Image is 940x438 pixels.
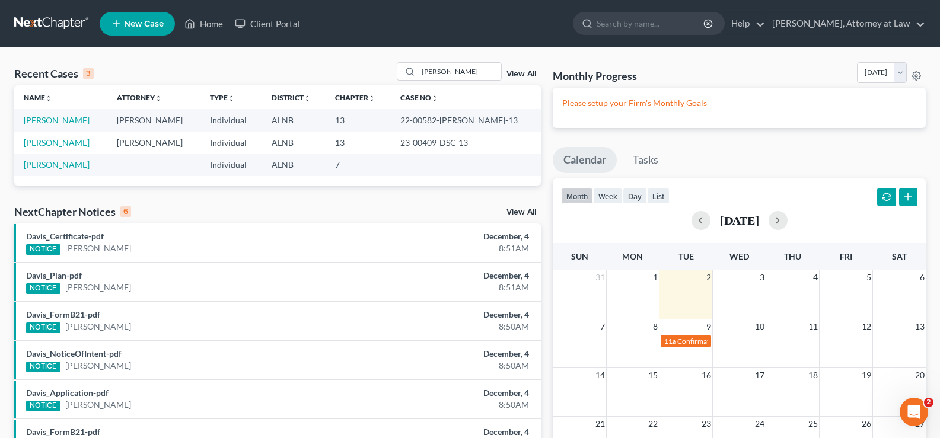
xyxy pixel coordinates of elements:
span: 20 [914,368,926,382]
a: [PERSON_NAME], Attorney at Law [766,13,925,34]
a: View All [506,70,536,78]
span: 4 [812,270,819,284]
button: list [647,188,670,204]
a: Davis_Plan-pdf [26,270,82,280]
td: 23-00409-DSC-13 [391,132,541,154]
div: NextChapter Notices [14,204,131,219]
div: 6 [120,206,131,217]
span: Sat [892,251,907,261]
span: 13 [914,319,926,334]
span: 10 [754,319,766,334]
a: [PERSON_NAME] [65,282,131,293]
a: Districtunfold_more [272,93,311,102]
a: View All [506,208,536,216]
span: 22 [647,417,659,431]
td: Individual [200,154,262,175]
span: 15 [647,368,659,382]
input: Search by name... [597,12,705,34]
div: December, 4 [369,309,529,321]
div: December, 4 [369,426,529,438]
a: Typeunfold_more [210,93,235,102]
span: 16 [700,368,712,382]
div: December, 4 [369,270,529,282]
td: [PERSON_NAME] [107,109,200,131]
span: 11 [807,319,819,334]
a: [PERSON_NAME] [65,399,131,411]
i: unfold_more [304,95,311,102]
span: 25 [807,417,819,431]
span: 19 [861,368,872,382]
a: Client Portal [229,13,306,34]
span: 11a [664,337,676,346]
td: Individual [200,132,262,154]
a: [PERSON_NAME] [24,159,90,170]
a: [PERSON_NAME] [65,242,131,254]
span: Sun [571,251,588,261]
a: Davis_Certificate-pdf [26,231,104,241]
iframe: Intercom live chat [900,398,928,426]
div: NOTICE [26,401,60,411]
div: NOTICE [26,244,60,255]
span: 8 [652,319,659,334]
div: December, 4 [369,348,529,360]
a: Nameunfold_more [24,93,52,102]
span: Fri [840,251,852,261]
span: 5 [865,270,872,284]
a: [PERSON_NAME] [65,360,131,372]
i: unfold_more [155,95,162,102]
div: December, 4 [369,231,529,242]
span: Confirmation Date for [PERSON_NAME] [677,337,803,346]
div: 8:50AM [369,399,529,411]
i: unfold_more [45,95,52,102]
a: Davis_FormB21-pdf [26,427,100,437]
a: Attorneyunfold_more [117,93,162,102]
a: [PERSON_NAME] [24,138,90,148]
span: 18 [807,368,819,382]
i: unfold_more [228,95,235,102]
div: 8:51AM [369,282,529,293]
td: Individual [200,109,262,131]
i: unfold_more [431,95,438,102]
td: 7 [326,154,391,175]
td: 13 [326,109,391,131]
span: Wed [729,251,749,261]
td: 22-00582-[PERSON_NAME]-13 [391,109,541,131]
span: 23 [700,417,712,431]
a: Davis_Application-pdf [26,388,109,398]
div: NOTICE [26,283,60,294]
td: ALNB [262,132,326,154]
span: 1 [652,270,659,284]
span: 2 [924,398,933,407]
span: 31 [594,270,606,284]
span: 3 [759,270,766,284]
a: Davis_NoticeOfIntent-pdf [26,349,122,359]
h2: [DATE] [720,214,759,226]
span: 12 [861,319,872,334]
div: Recent Cases [14,66,94,81]
a: [PERSON_NAME] [24,115,90,125]
div: NOTICE [26,362,60,372]
i: unfold_more [368,95,375,102]
span: 7 [599,319,606,334]
button: month [561,188,593,204]
a: Case Nounfold_more [400,93,438,102]
span: Thu [784,251,801,261]
a: [PERSON_NAME] [65,321,131,333]
span: 6 [919,270,926,284]
a: Calendar [553,147,617,173]
div: December, 4 [369,387,529,399]
span: New Case [124,20,164,28]
div: 8:50AM [369,360,529,372]
a: Help [725,13,765,34]
button: day [623,188,647,204]
span: 26 [861,417,872,431]
h3: Monthly Progress [553,69,637,83]
a: Chapterunfold_more [335,93,375,102]
div: 8:51AM [369,242,529,254]
a: Home [179,13,229,34]
div: NOTICE [26,322,60,333]
span: 9 [705,319,712,334]
input: Search by name... [418,63,501,80]
span: 17 [754,368,766,382]
div: 8:50AM [369,321,529,333]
